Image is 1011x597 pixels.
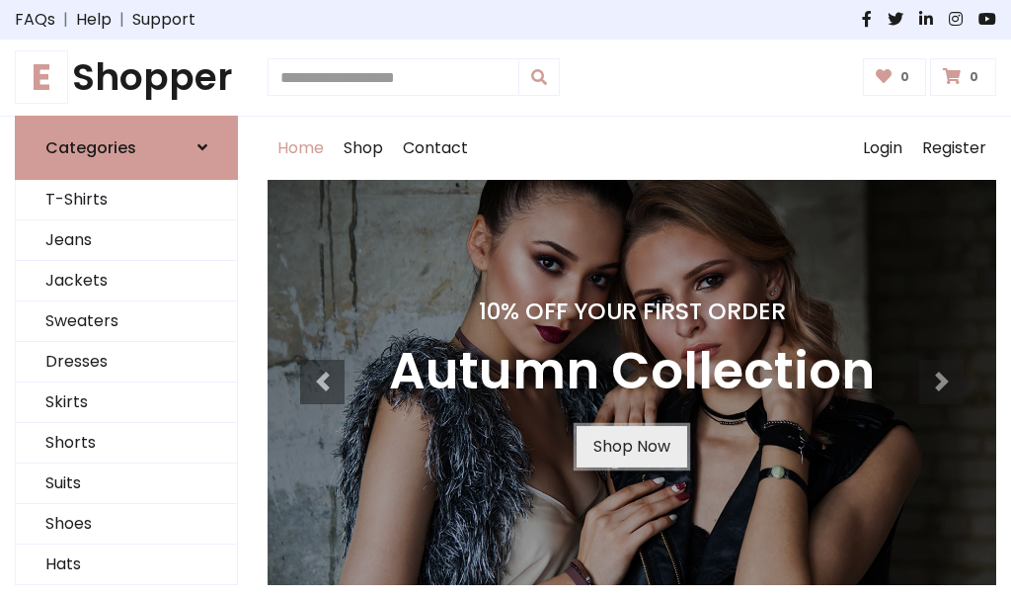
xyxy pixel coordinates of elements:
[16,261,237,301] a: Jackets
[393,117,478,180] a: Contact
[16,423,237,464] a: Shorts
[853,117,912,180] a: Login
[16,220,237,261] a: Jeans
[334,117,393,180] a: Shop
[16,301,237,342] a: Sweaters
[16,464,237,504] a: Suits
[132,8,195,32] a: Support
[965,68,983,86] span: 0
[930,58,996,96] a: 0
[15,50,68,104] span: E
[16,342,237,383] a: Dresses
[76,8,112,32] a: Help
[895,68,914,86] span: 0
[112,8,132,32] span: |
[16,383,237,423] a: Skirts
[16,180,237,220] a: T-Shirts
[912,117,996,180] a: Register
[863,58,927,96] a: 0
[389,298,875,325] h4: 10% Off Your First Order
[15,8,55,32] a: FAQs
[16,545,237,585] a: Hats
[389,341,875,402] h3: Autumn Collection
[577,426,687,468] a: Shop Now
[268,117,334,180] a: Home
[16,504,237,545] a: Shoes
[15,55,238,100] a: EShopper
[55,8,76,32] span: |
[45,138,136,157] h6: Categories
[15,116,238,180] a: Categories
[15,55,238,100] h1: Shopper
